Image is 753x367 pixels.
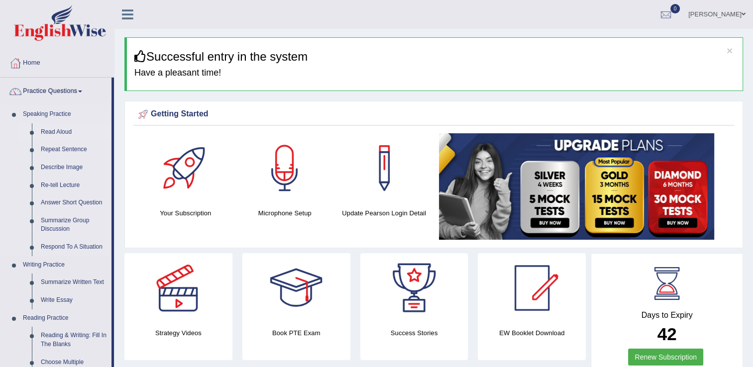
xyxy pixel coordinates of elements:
h4: Update Pearson Login Detail [339,208,429,218]
a: Describe Image [36,159,111,177]
div: Getting Started [136,107,732,122]
span: 0 [670,4,680,13]
h4: Days to Expiry [602,311,732,320]
a: Reading Practice [18,309,111,327]
h4: Have a pleasant time! [134,68,735,78]
img: small5.jpg [439,133,714,240]
a: Home [0,49,114,74]
h3: Successful entry in the system [134,50,735,63]
a: Reading & Writing: Fill In The Blanks [36,327,111,353]
a: Speaking Practice [18,105,111,123]
h4: Your Subscription [141,208,230,218]
button: × [727,45,733,56]
a: Writing Practice [18,256,111,274]
a: Summarize Group Discussion [36,212,111,238]
h4: Book PTE Exam [242,328,350,338]
a: Respond To A Situation [36,238,111,256]
a: Renew Subscription [628,349,703,366]
a: Practice Questions [0,78,111,102]
a: Write Essay [36,291,111,309]
a: Summarize Written Text [36,274,111,291]
a: Answer Short Question [36,194,111,212]
a: Repeat Sentence [36,141,111,159]
b: 42 [657,324,677,344]
h4: Strategy Videos [124,328,232,338]
h4: Microphone Setup [240,208,330,218]
h4: EW Booklet Download [478,328,586,338]
a: Read Aloud [36,123,111,141]
h4: Success Stories [360,328,468,338]
a: Re-tell Lecture [36,177,111,194]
